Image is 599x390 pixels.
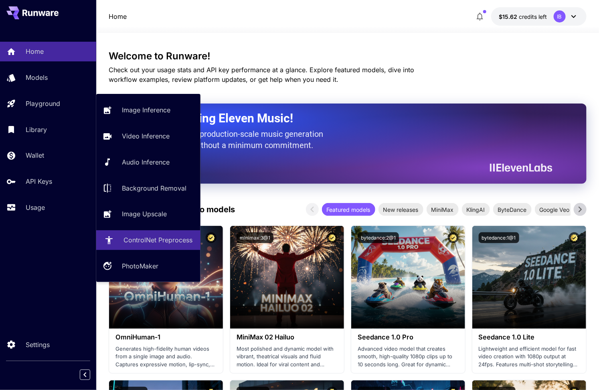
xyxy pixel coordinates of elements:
[569,232,580,243] button: Certified Model – Vetted for best performance and includes a commercial license.
[322,205,375,214] span: Featured models
[462,205,490,214] span: KlingAI
[129,128,329,151] p: The only way to get production-scale music generation from Eleven Labs without a minimum commitment.
[96,100,200,120] a: Image Inference
[123,235,192,245] p: ControlNet Preprocess
[96,230,200,250] a: ControlNet Preprocess
[206,232,217,243] button: Certified Model – Vetted for best performance and includes a commercial license.
[519,13,547,20] span: credits left
[96,126,200,146] a: Video Inference
[448,232,459,243] button: Certified Model – Vetted for best performance and includes a commercial license.
[109,51,586,62] h3: Welcome to Runware!
[109,12,127,21] p: Home
[472,226,586,329] img: alt
[86,368,96,382] div: Collapse sidebar
[26,203,45,212] p: Usage
[115,345,217,369] p: Generates high-fidelity human videos from a single image and audio. Captures expressive motion, l...
[499,13,519,20] span: $15.62
[230,226,344,329] img: alt
[378,205,423,214] span: New releases
[26,99,60,108] p: Playground
[109,12,127,21] nav: breadcrumb
[26,177,52,186] p: API Keys
[237,345,338,369] p: Most polished and dynamic model with vibrant, theatrical visuals and fluid motion. Ideal for vira...
[115,333,217,341] h3: OmniHuman‑1
[358,232,399,243] button: bytedance:2@1
[96,178,200,198] a: Background Removal
[491,7,587,26] button: $15.6197
[479,345,580,369] p: Lightweight and efficient model for fast video creation with 1080p output at 24fps. Features mult...
[351,226,465,329] img: alt
[122,209,167,219] p: Image Upscale
[358,345,459,369] p: Advanced video model that creates smooth, high-quality 1080p clips up to 10 seconds long. Great f...
[122,183,186,193] p: Background Removal
[96,204,200,224] a: Image Upscale
[535,205,575,214] span: Google Veo
[96,152,200,172] a: Audio Inference
[122,157,170,167] p: Audio Inference
[493,205,532,214] span: ByteDance
[26,125,47,134] p: Library
[358,333,459,341] h3: Seedance 1.0 Pro
[479,333,580,341] h3: Seedance 1.0 Lite
[80,370,90,380] button: Collapse sidebar
[122,131,170,141] p: Video Inference
[109,66,414,83] span: Check out your usage stats and API key performance at a glance. Explore featured models, dive int...
[427,205,459,214] span: MiniMax
[122,105,170,115] p: Image Inference
[237,232,273,243] button: minimax:3@1
[327,232,338,243] button: Certified Model – Vetted for best performance and includes a commercial license.
[122,261,158,271] p: PhotoMaker
[479,232,519,243] button: bytedance:1@1
[237,333,338,341] h3: MiniMax 02 Hailuo
[499,12,547,21] div: $15.6197
[96,256,200,276] a: PhotoMaker
[26,47,44,56] p: Home
[26,340,50,349] p: Settings
[26,73,48,82] p: Models
[554,10,566,22] div: IB
[26,150,44,160] p: Wallet
[129,111,546,126] h2: Now Supporting Eleven Music!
